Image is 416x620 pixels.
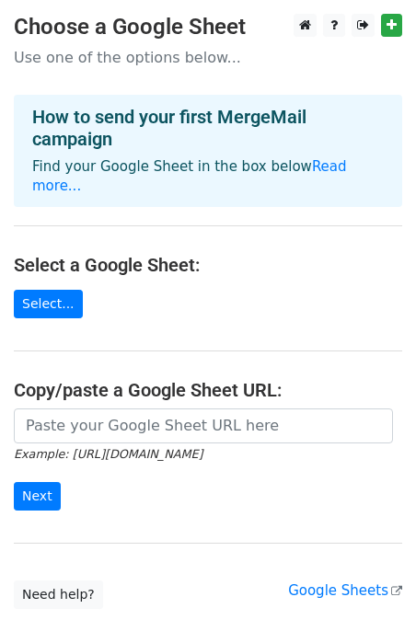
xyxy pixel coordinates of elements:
a: Need help? [14,580,103,609]
p: Find your Google Sheet in the box below [32,157,384,196]
h4: Select a Google Sheet: [14,254,402,276]
a: Google Sheets [288,582,402,599]
a: Read more... [32,158,347,194]
h3: Choose a Google Sheet [14,14,402,40]
input: Next [14,482,61,511]
small: Example: [URL][DOMAIN_NAME] [14,447,202,461]
h4: How to send your first MergeMail campaign [32,106,384,150]
a: Select... [14,290,83,318]
p: Use one of the options below... [14,48,402,67]
input: Paste your Google Sheet URL here [14,408,393,443]
h4: Copy/paste a Google Sheet URL: [14,379,402,401]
